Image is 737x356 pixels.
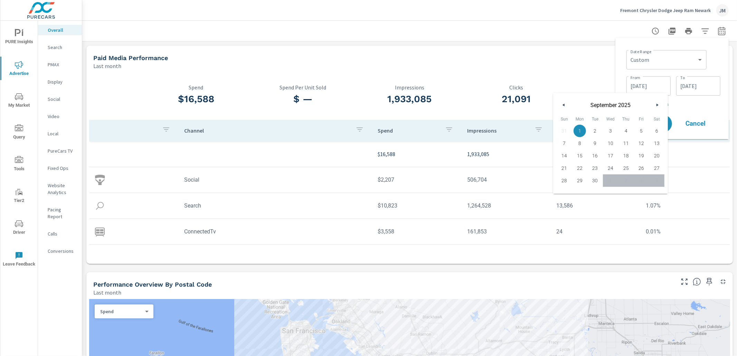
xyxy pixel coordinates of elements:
td: 13,586 [551,197,641,214]
span: My Market [2,93,36,109]
img: icon-search.svg [95,201,105,211]
span: Sat [649,114,664,125]
button: 9 [587,137,603,150]
div: Display [38,77,82,87]
td: 1.07% [640,197,730,214]
button: 26 [634,162,649,174]
span: Thu [618,114,634,125]
button: 10 [603,137,618,150]
span: Advertise [2,61,36,78]
span: 22 [577,162,583,174]
span: Mon [572,114,588,125]
p: CTR [570,84,677,90]
button: 19 [634,150,649,162]
button: Cancel [675,115,716,132]
span: 3 [609,125,612,137]
span: 14 [561,150,567,162]
button: "Export Report to PDF" [665,24,679,38]
span: PURE Insights [2,29,36,46]
div: Fixed Ops [38,163,82,173]
button: 1 [572,125,588,137]
div: Calls [38,229,82,239]
p: Pacing Report [48,206,76,220]
button: Make Fullscreen [679,276,690,287]
span: 4 [625,125,627,137]
div: Search [38,42,82,52]
p: Channel [184,127,350,134]
button: 7 [557,137,572,150]
h3: 21,091 [463,93,570,105]
button: 23 [587,162,603,174]
p: Video [48,113,76,120]
button: 22 [572,162,588,174]
span: 19 [639,150,644,162]
span: Understand performance data by postal code. Individual postal codes can be selected and expanded ... [693,278,701,286]
div: PureCars TV [38,146,82,156]
td: 0.01% [640,223,730,240]
span: 9 [594,137,596,150]
button: 21 [557,162,572,174]
span: 23 [592,162,598,174]
button: 12 [634,137,649,150]
span: 8 [578,137,581,150]
button: 5 [634,125,649,137]
span: 21 [561,162,567,174]
td: $2,207 [372,171,462,189]
h3: $16,588 [143,93,249,105]
div: Video [38,111,82,122]
td: 1,264,528 [462,197,551,214]
span: 27 [654,162,660,174]
button: 24 [603,162,618,174]
button: 8 [572,137,588,150]
h3: 1,933,085 [356,93,463,105]
p: Fixed Ops [48,165,76,172]
span: 28 [561,174,567,187]
p: Spend [100,308,142,315]
button: 16 [587,150,603,162]
p: Spend Per Unit Sold [249,84,356,90]
span: 11 [623,137,629,150]
button: Minimize Widget [718,276,729,287]
span: 24 [608,162,613,174]
div: Conversions [38,246,82,256]
span: 6 [655,125,658,137]
span: 16 [592,150,598,162]
span: Query [2,124,36,141]
span: September 2025 [569,102,652,108]
p: Social [48,96,76,103]
td: 161,853 [462,223,551,240]
span: Save this to your personalized report [704,276,715,287]
td: 24 [551,223,641,240]
p: Overall [48,27,76,33]
td: 1.48% [640,171,730,189]
button: 2 [587,125,603,137]
img: icon-social.svg [95,175,105,185]
span: 15 [577,150,583,162]
p: PMAX [48,61,76,68]
td: 506,704 [462,171,551,189]
div: Pacing Report [38,204,82,222]
div: nav menu [0,21,38,275]
span: 18 [623,150,629,162]
span: 2 [594,125,596,137]
span: Cancel [682,121,709,127]
button: 25 [618,162,634,174]
p: 1,933,085 [467,150,546,158]
p: Display [48,78,76,85]
td: Search [179,197,372,214]
span: 29 [577,174,583,187]
span: 12 [639,137,644,150]
span: 20 [654,150,660,162]
span: 25 [623,162,629,174]
p: Website Analytics [48,182,76,196]
button: 11 [618,137,634,150]
p: Calls [48,230,76,237]
span: Tools [2,156,36,173]
img: icon-connectedtv.svg [95,227,105,237]
p: PureCars TV [48,147,76,154]
button: 30 [587,174,603,187]
button: Select Date Range [715,24,729,38]
td: ConnectedTv [179,223,372,240]
span: Tue [587,114,603,125]
button: 15 [572,150,588,162]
